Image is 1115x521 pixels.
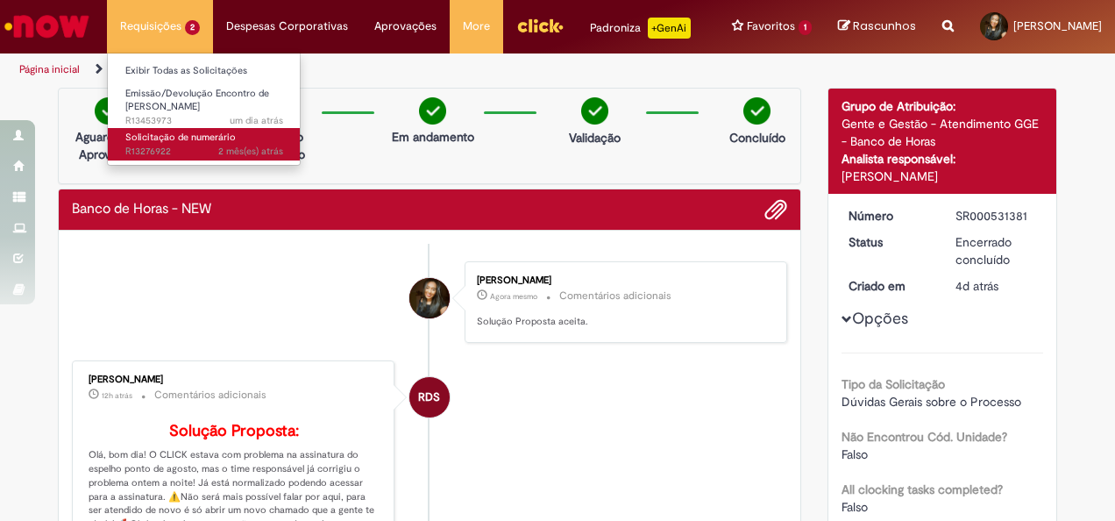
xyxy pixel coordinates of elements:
span: Agora mesmo [490,291,537,302]
span: Emissão/Devolução Encontro de [PERSON_NAME] [125,87,269,114]
small: Comentários adicionais [559,289,671,303]
time: 27/08/2025 17:35:13 [230,114,283,127]
dt: Status [835,233,943,251]
time: 28/08/2025 10:22:36 [102,390,132,401]
a: Rascunhos [838,18,916,35]
img: ServiceNow [2,9,92,44]
span: 2 mês(es) atrás [218,145,283,158]
img: check-circle-green.png [95,97,122,125]
h2: Banco de Horas - NEW Histórico de tíquete [72,202,211,218]
p: Solução Proposta aceita. [477,315,769,329]
ul: Requisições [107,53,301,166]
button: Adicionar anexos [764,198,787,221]
div: Encerrado concluído [955,233,1037,268]
a: Aberto R13453973 : Emissão/Devolução Encontro de Contas Fornecedor [108,84,301,122]
span: Solicitação de numerário [125,131,236,144]
p: Em andamento [392,128,474,146]
p: Aguardando Aprovação [66,128,151,163]
time: 10/07/2025 20:53:20 [218,145,283,158]
time: 25/08/2025 14:43:48 [955,278,998,294]
a: Página inicial [19,62,80,76]
span: More [463,18,490,35]
a: Exibir Todas as Solicitações [108,61,301,81]
p: Validação [569,129,621,146]
span: Requisições [120,18,181,35]
dt: Criado em [835,277,943,295]
img: click_logo_yellow_360x200.png [516,12,564,39]
div: [PERSON_NAME] [477,275,769,286]
p: +GenAi [648,18,691,39]
div: [PERSON_NAME] [89,375,380,385]
div: Gente e Gestão - Atendimento GGE - Banco de Horas [842,115,1044,150]
p: Concluído [729,129,785,146]
div: Mariana Silva Suares [409,278,450,318]
span: 1 [799,20,812,35]
span: um dia atrás [230,114,283,127]
img: check-circle-green.png [581,97,608,125]
div: 25/08/2025 14:43:48 [955,277,1037,295]
div: [PERSON_NAME] [842,168,1044,185]
img: check-circle-green.png [743,97,771,125]
span: 2 [185,20,200,35]
span: RDS [418,376,440,418]
span: 12h atrás [102,390,132,401]
span: Despesas Corporativas [226,18,348,35]
b: All clocking tasks completed? [842,482,1003,497]
a: Aberto R13276922 : Solicitação de numerário [108,128,301,161]
small: Comentários adicionais [154,388,266,403]
ul: Trilhas de página [13,54,730,86]
span: Rascunhos [853,18,916,34]
span: Favoritos [747,18,795,35]
div: Grupo de Atribuição: [842,97,1044,115]
div: Analista responsável: [842,150,1044,168]
span: [PERSON_NAME] [1013,18,1102,33]
time: 28/08/2025 22:20:19 [490,291,537,302]
b: Solução Proposta: [169,421,299,441]
img: check-circle-green.png [419,97,446,125]
b: Tipo da Solicitação [842,376,945,392]
dt: Número [835,207,943,225]
span: Aprovações [374,18,437,35]
b: Não Encontrou Cód. Unidade? [842,429,1007,445]
span: Dúvidas Gerais sobre o Processo [842,394,1021,410]
span: Falso [842,499,868,515]
div: Padroniza [590,18,691,39]
span: R13276922 [125,145,283,159]
div: Raquel De Souza [409,377,450,418]
span: 4d atrás [955,278,998,294]
span: R13453973 [125,114,283,128]
div: SR000531381 [955,207,1037,225]
span: Falso [842,446,868,462]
